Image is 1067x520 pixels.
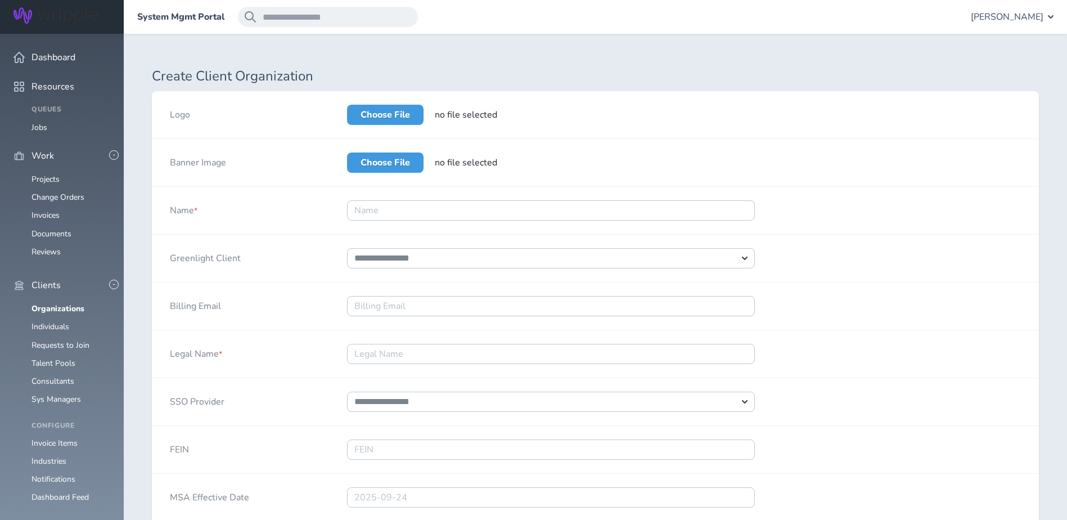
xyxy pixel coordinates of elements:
a: System Mgmt Portal [137,12,224,22]
a: Jobs [31,122,47,133]
label: Choose File [347,153,424,173]
span: Resources [31,82,74,92]
span: no file selected [435,156,497,169]
a: Projects [31,174,60,185]
span: Clients [31,280,61,290]
input: FEIN [347,440,755,460]
input: Name [347,200,755,221]
a: Change Orders [31,192,84,203]
a: Sys Managers [31,394,81,405]
a: Organizations [31,303,84,314]
a: Invoices [31,210,60,221]
h4: Configure [31,422,110,430]
button: [PERSON_NAME] [971,7,1054,27]
a: Individuals [31,321,69,332]
a: Talent Pools [31,358,75,369]
a: Reviews [31,246,61,257]
input: Legal Name [347,344,755,364]
span: Dashboard [31,52,75,62]
a: Requests to Join [31,340,89,351]
input: Billing Email [347,296,755,316]
label: Banner Image [170,153,226,168]
h1: Create Client Organization [152,69,1039,84]
a: Industries [31,456,66,467]
label: MSA Effective Date [170,487,249,503]
button: - [109,150,119,160]
span: no file selected [435,109,497,121]
label: Legal Name [170,344,222,360]
h4: Queues [31,106,110,114]
label: FEIN [170,440,189,455]
label: Logo [170,105,190,120]
label: SSO Provider [170,392,224,407]
label: Name [170,200,197,216]
span: Work [31,151,54,161]
a: Consultants [31,376,74,387]
button: - [109,280,119,289]
input: 2025-09-24 [347,487,755,508]
label: Billing Email [170,296,221,312]
a: Dashboard Feed [31,492,89,503]
label: Choose File [347,105,424,125]
span: [PERSON_NAME] [971,12,1043,22]
a: Documents [31,228,71,239]
a: Notifications [31,474,75,485]
img: Wripple [13,7,98,24]
a: Invoice Items [31,438,78,449]
label: Greenlight Client [170,248,241,264]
